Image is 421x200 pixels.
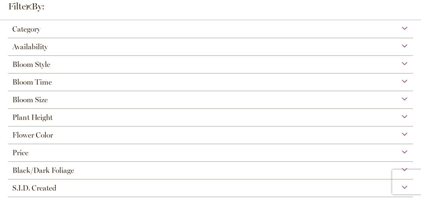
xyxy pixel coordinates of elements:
[12,148,28,157] span: Price
[12,78,52,87] span: Bloom Time
[6,171,29,194] iframe: Launch Accessibility Center
[12,184,56,193] span: S.I.D. Created
[12,95,48,104] span: Bloom Size
[12,131,53,140] span: Flower Color
[12,113,53,122] span: Plant Height
[12,166,74,175] span: Black/Dark Foliage
[12,25,40,34] span: Category
[12,42,48,51] span: Availability
[12,60,50,69] span: Bloom Style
